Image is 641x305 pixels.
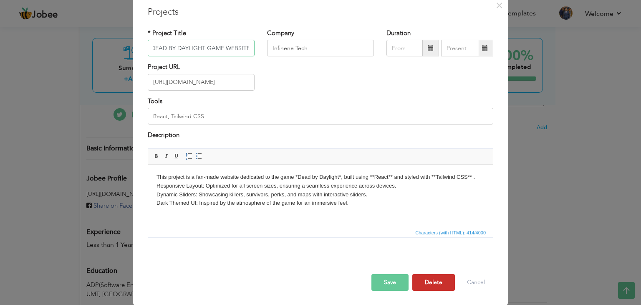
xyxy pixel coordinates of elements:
[148,131,179,140] label: Description
[441,40,479,56] input: Present
[152,152,161,161] a: Bold
[267,29,294,38] label: Company
[371,274,409,291] button: Save
[414,229,487,236] span: Characters (with HTML): 414/4000
[172,152,181,161] a: Underline
[386,40,422,56] input: From
[148,63,180,71] label: Project URL
[412,274,455,291] button: Delete
[148,29,186,38] label: * Project Title
[194,152,204,161] a: Insert/Remove Bulleted List
[148,97,162,106] label: Tools
[162,152,171,161] a: Italic
[148,6,493,18] h3: Projects
[459,274,493,291] button: Cancel
[414,229,488,236] div: Statistics
[148,165,493,227] iframe: Rich Text Editor, projectEditor
[184,152,194,161] a: Insert/Remove Numbered List
[386,29,411,38] label: Duration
